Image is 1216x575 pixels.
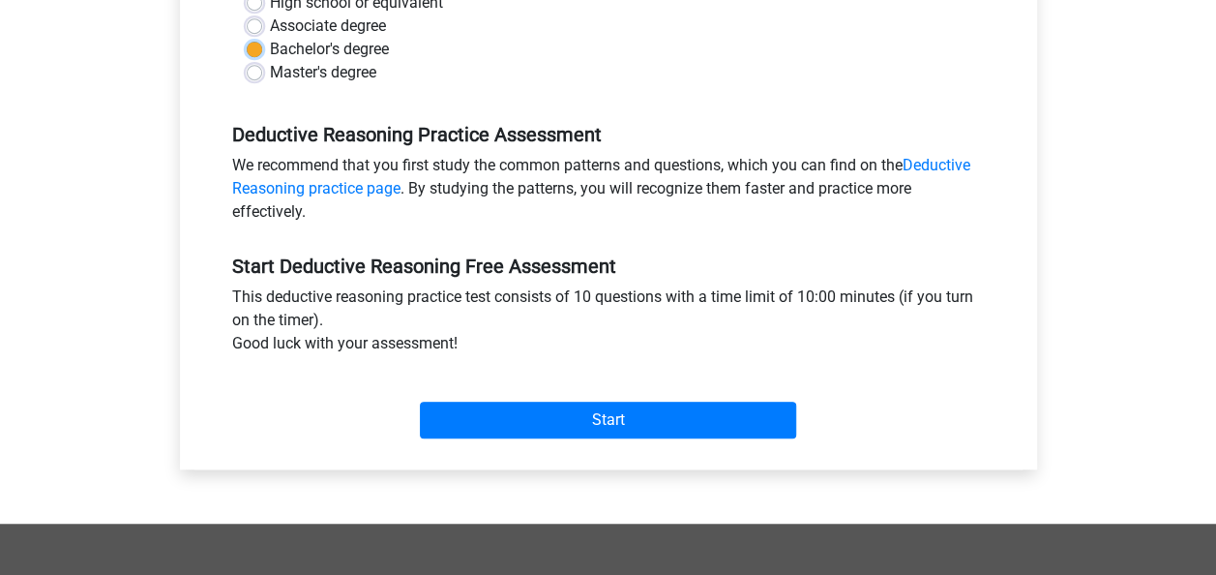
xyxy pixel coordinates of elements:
[232,123,985,146] h5: Deductive Reasoning Practice Assessment
[270,61,376,84] label: Master's degree
[270,15,386,38] label: Associate degree
[420,402,796,439] input: Start
[218,286,999,363] div: This deductive reasoning practice test consists of 10 questions with a time limit of 10:00 minute...
[270,38,389,61] label: Bachelor's degree
[218,154,999,231] div: We recommend that you first study the common patterns and questions, which you can find on the . ...
[232,255,985,278] h5: Start Deductive Reasoning Free Assessment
